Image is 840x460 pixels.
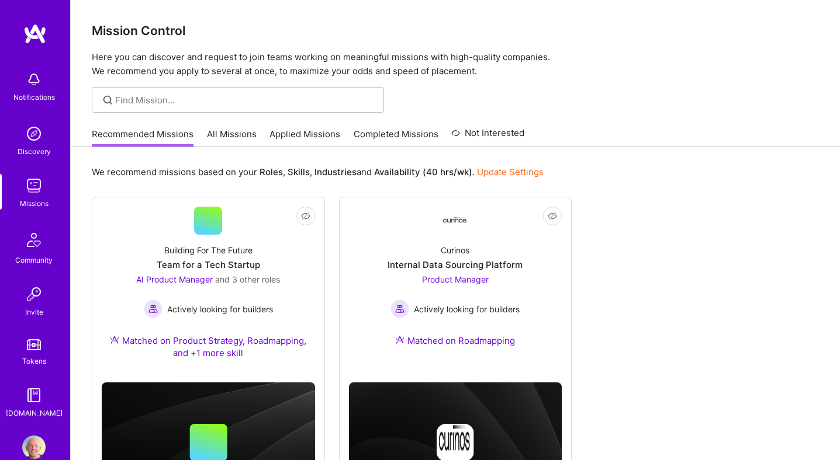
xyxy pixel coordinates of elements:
[374,166,472,177] b: Availability (40 hrs/wk)
[422,274,489,284] span: Product Manager
[6,407,63,419] div: [DOMAIN_NAME]
[19,435,49,459] a: User Avatar
[22,68,46,91] img: bell
[395,335,405,344] img: Ateam Purple Icon
[477,166,544,177] a: Update Settings
[441,244,469,256] div: Curinos
[102,207,315,373] a: Building For The FutureTeam for a Tech StartupAI Product Manager and 3 other rolesActively lookin...
[167,303,273,315] span: Actively looking for builders
[22,283,46,306] img: Invite
[22,355,46,367] div: Tokens
[164,244,253,256] div: Building For The Future
[101,93,115,107] i: icon SearchGrey
[20,197,49,210] div: Missions
[288,166,310,177] b: Skills
[110,335,119,344] img: Ateam Purple Icon
[269,128,340,147] a: Applied Missions
[414,303,520,315] span: Actively looking for builders
[354,128,438,147] a: Completed Missions
[115,94,375,106] input: Find Mission...
[92,50,819,78] p: Here you can discover and request to join teams working on meaningful missions with high-quality ...
[18,145,51,158] div: Discovery
[395,334,515,347] div: Matched on Roadmapping
[260,166,283,177] b: Roles
[390,299,409,318] img: Actively looking for builders
[548,211,557,221] i: icon EyeClosed
[13,91,55,103] div: Notifications
[22,174,46,197] img: teamwork
[451,126,524,147] a: Not Interested
[20,226,48,254] img: Community
[157,259,260,271] div: Team for a Tech Startup
[388,259,523,271] div: Internal Data Sourcing Platform
[22,384,46,407] img: guide book
[27,339,41,350] img: tokens
[102,334,315,359] div: Matched on Product Strategy, Roadmapping, and +1 more skill
[92,23,819,38] h3: Mission Control
[22,435,46,459] img: User Avatar
[136,274,213,284] span: AI Product Manager
[441,217,469,225] img: Company Logo
[301,211,310,221] i: icon EyeClosed
[22,122,46,145] img: discovery
[23,23,47,44] img: logo
[314,166,357,177] b: Industries
[207,128,257,147] a: All Missions
[144,299,163,318] img: Actively looking for builders
[215,274,280,284] span: and 3 other roles
[92,166,544,178] p: We recommend missions based on your , , and .
[349,207,562,361] a: Company LogoCurinosInternal Data Sourcing PlatformProduct Manager Actively looking for buildersAc...
[92,128,193,147] a: Recommended Missions
[15,254,53,266] div: Community
[25,306,43,318] div: Invite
